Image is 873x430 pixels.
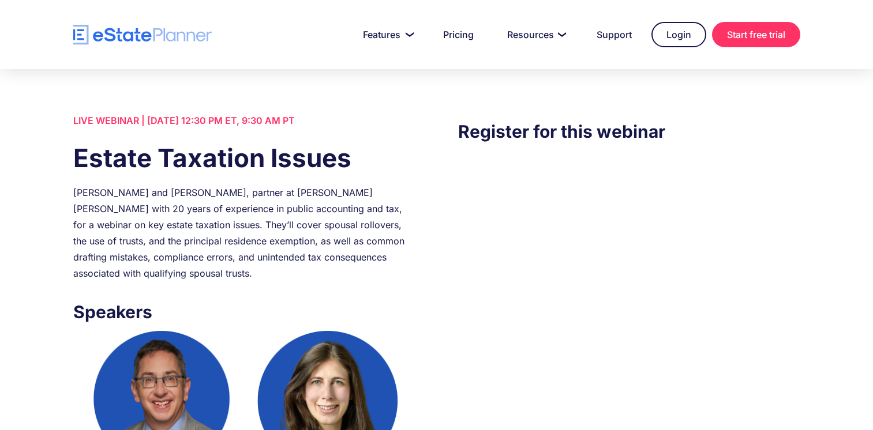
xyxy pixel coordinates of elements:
[651,22,706,47] a: Login
[73,299,415,325] h3: Speakers
[429,23,488,46] a: Pricing
[583,23,646,46] a: Support
[73,184,415,281] div: [PERSON_NAME] and [PERSON_NAME], partner at [PERSON_NAME] [PERSON_NAME] with 20 years of experien...
[493,23,577,46] a: Resources
[712,22,800,47] a: Start free trial
[73,112,415,129] div: LIVE WEBINAR | [DATE] 12:30 PM ET, 9:30 AM PT
[73,25,212,45] a: home
[73,140,415,176] h1: Estate Taxation Issues
[458,118,800,145] h3: Register for this webinar
[349,23,424,46] a: Features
